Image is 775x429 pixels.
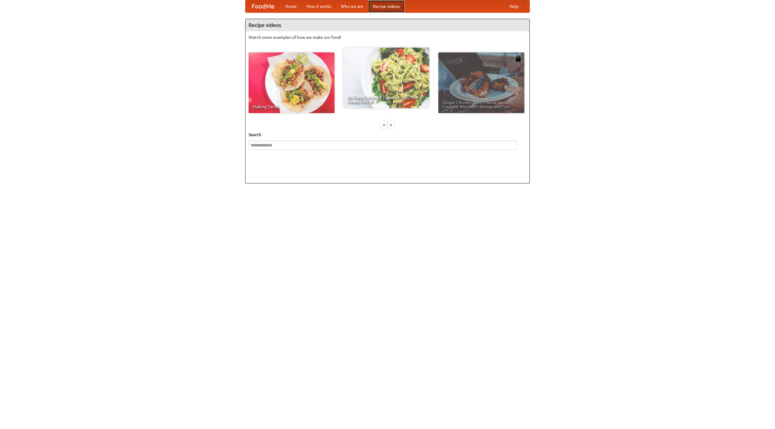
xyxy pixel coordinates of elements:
a: An Easy, Summery Tomato Pasta That's Ready for Fall [343,48,429,108]
a: Recipe videos [368,0,404,12]
a: How it works [302,0,336,12]
div: » [388,121,394,129]
h4: Recipe videos [246,19,529,31]
p: Watch some examples of how we make our food! [249,34,526,40]
img: 483408.png [515,55,521,62]
span: An Easy, Summery Tomato Pasta That's Ready for Fall [348,96,425,104]
a: FoodMe [246,0,280,12]
h5: Search [249,132,526,138]
a: Who we are [336,0,368,12]
a: Making Tacos [249,52,335,113]
div: « [381,121,387,129]
a: Home [280,0,302,12]
a: Help [505,0,523,12]
span: Making Tacos [253,105,330,109]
